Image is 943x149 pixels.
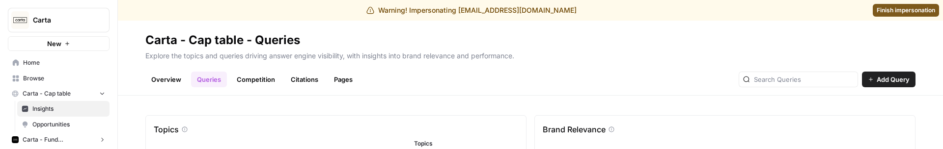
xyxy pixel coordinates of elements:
[8,8,110,32] button: Workspace: Carta
[47,39,61,49] span: New
[877,6,935,15] span: Finish impersonation
[285,72,324,87] a: Citations
[33,15,92,25] span: Carta
[145,32,300,48] div: Carta - Cap table - Queries
[862,72,915,87] button: Add Query
[328,72,359,87] a: Pages
[145,72,187,87] a: Overview
[543,124,606,135] p: Brand Relevance
[8,71,110,86] a: Browse
[145,48,915,61] p: Explore the topics and queries driving answer engine visibility, with insights into brand relevan...
[11,11,29,29] img: Carta Logo
[8,55,110,71] a: Home
[877,74,910,84] span: Add Query
[414,139,512,148] h3: Topics
[366,5,577,15] div: Warning! Impersonating [EMAIL_ADDRESS][DOMAIN_NAME]
[23,135,95,144] span: Carta - Fund Administration
[17,101,110,117] a: Insights
[23,89,71,98] span: Carta - Cap table
[23,74,105,83] span: Browse
[754,74,854,84] input: Search Queries
[32,120,105,129] span: Opportunities
[191,72,227,87] a: Queries
[23,58,105,67] span: Home
[8,132,110,147] button: Carta - Fund Administration
[154,124,179,135] p: Topics
[8,36,110,51] button: New
[873,4,939,17] a: Finish impersonation
[32,104,105,113] span: Insights
[12,136,19,143] img: c35yeiwf0qjehltklbh57st2xhbo
[231,72,281,87] a: Competition
[8,86,110,101] button: Carta - Cap table
[17,117,110,132] a: Opportunities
